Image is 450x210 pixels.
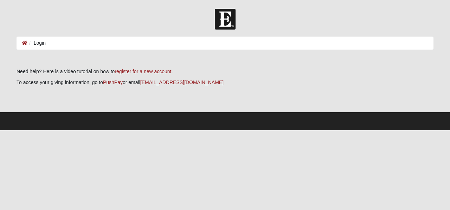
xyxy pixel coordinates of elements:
[140,79,224,85] a: [EMAIL_ADDRESS][DOMAIN_NAME]
[27,39,46,47] li: Login
[17,68,433,75] p: Need help? Here is a video tutorial on how to .
[115,69,171,74] a: register for a new account
[103,79,123,85] a: PushPay
[17,79,433,86] p: To access your giving information, go to or email
[215,9,236,30] img: Church of Eleven22 Logo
